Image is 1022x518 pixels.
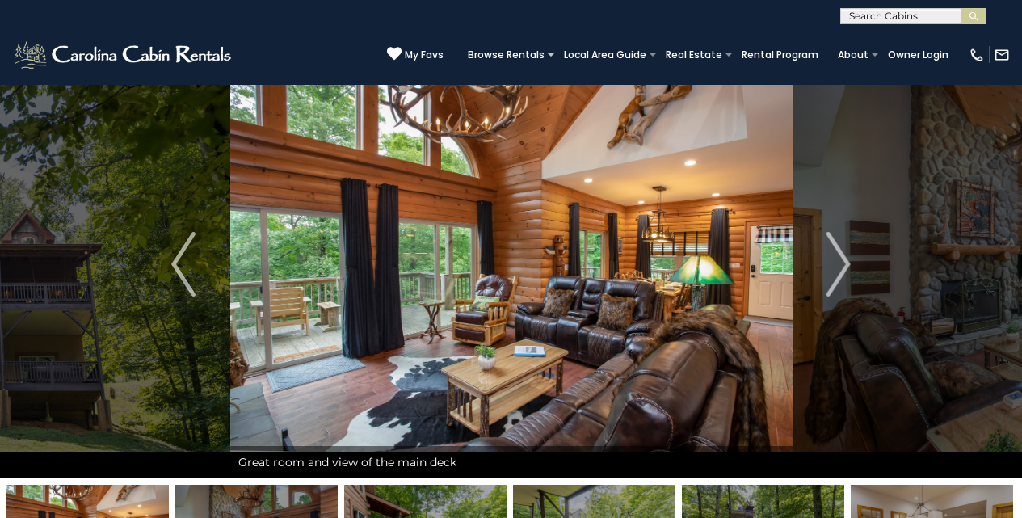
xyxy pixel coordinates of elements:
a: My Favs [387,46,444,63]
button: Previous [137,50,230,478]
a: Real Estate [658,44,730,66]
span: My Favs [405,48,444,62]
img: arrow [826,232,851,297]
button: Next [792,50,885,478]
img: White-1-2.png [12,39,236,71]
img: mail-regular-white.png [994,47,1010,63]
a: About [830,44,877,66]
a: Owner Login [880,44,957,66]
a: Local Area Guide [556,44,654,66]
a: Rental Program [734,44,826,66]
a: Browse Rentals [460,44,553,66]
img: phone-regular-white.png [969,47,985,63]
div: Great room and view of the main deck [230,446,793,478]
img: arrow [171,232,196,297]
